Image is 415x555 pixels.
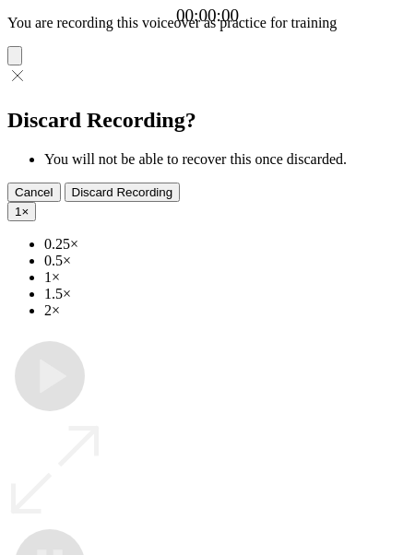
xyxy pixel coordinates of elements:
h2: Discard Recording? [7,108,408,133]
p: You are recording this voiceover as practice for training [7,15,408,31]
li: 0.5× [44,253,408,269]
button: Cancel [7,183,61,202]
span: 1 [15,205,21,218]
li: 1.5× [44,286,408,302]
button: 1× [7,202,36,221]
li: 1× [44,269,408,286]
li: 2× [44,302,408,319]
a: 00:00:00 [176,6,239,26]
li: You will not be able to recover this once discarded. [44,151,408,168]
li: 0.25× [44,236,408,253]
button: Discard Recording [65,183,181,202]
